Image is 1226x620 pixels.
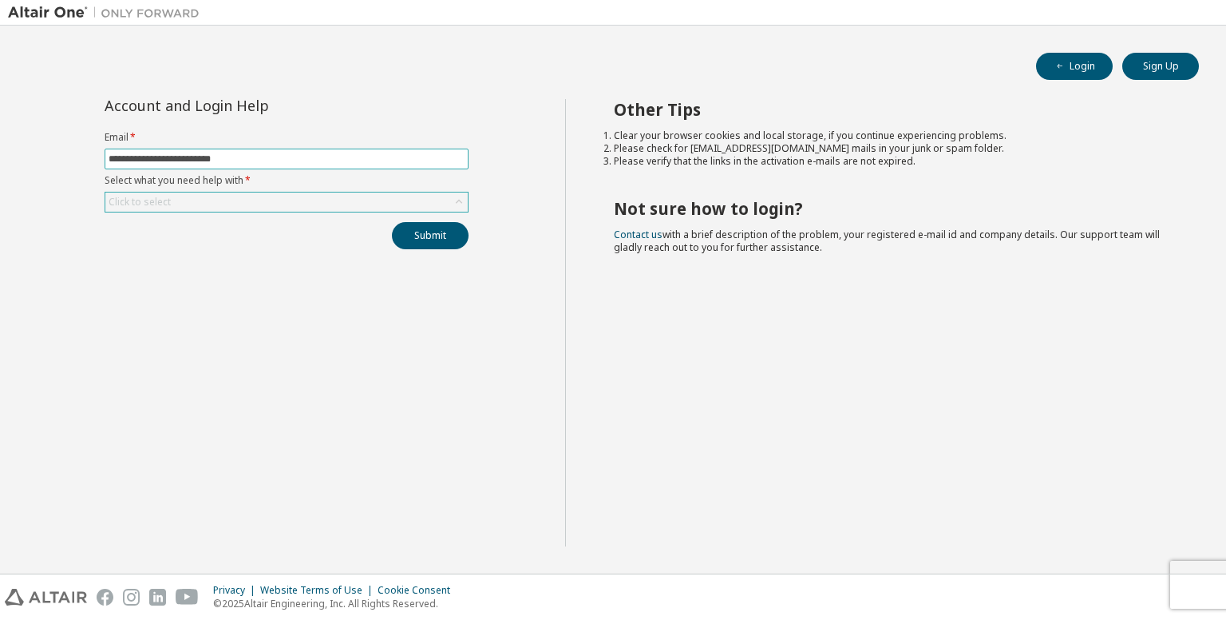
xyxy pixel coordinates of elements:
img: Altair One [8,5,208,21]
span: with a brief description of the problem, your registered e-mail id and company details. Our suppo... [614,228,1160,254]
h2: Other Tips [614,99,1171,120]
div: Cookie Consent [378,584,460,597]
label: Select what you need help with [105,174,469,187]
li: Please verify that the links in the activation e-mails are not expired. [614,155,1171,168]
p: © 2025 Altair Engineering, Inc. All Rights Reserved. [213,597,460,610]
button: Submit [392,222,469,249]
h2: Not sure how to login? [614,198,1171,219]
img: facebook.svg [97,589,113,606]
button: Sign Up [1122,53,1199,80]
button: Login [1036,53,1113,80]
div: Account and Login Help [105,99,396,112]
div: Privacy [213,584,260,597]
li: Clear your browser cookies and local storage, if you continue experiencing problems. [614,129,1171,142]
img: linkedin.svg [149,589,166,606]
li: Please check for [EMAIL_ADDRESS][DOMAIN_NAME] mails in your junk or spam folder. [614,142,1171,155]
div: Click to select [109,196,171,209]
img: altair_logo.svg [5,589,87,606]
label: Email [105,131,469,144]
div: Click to select [105,193,468,212]
img: youtube.svg [176,589,199,606]
a: Contact us [614,228,662,241]
div: Website Terms of Use [260,584,378,597]
img: instagram.svg [123,589,140,606]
